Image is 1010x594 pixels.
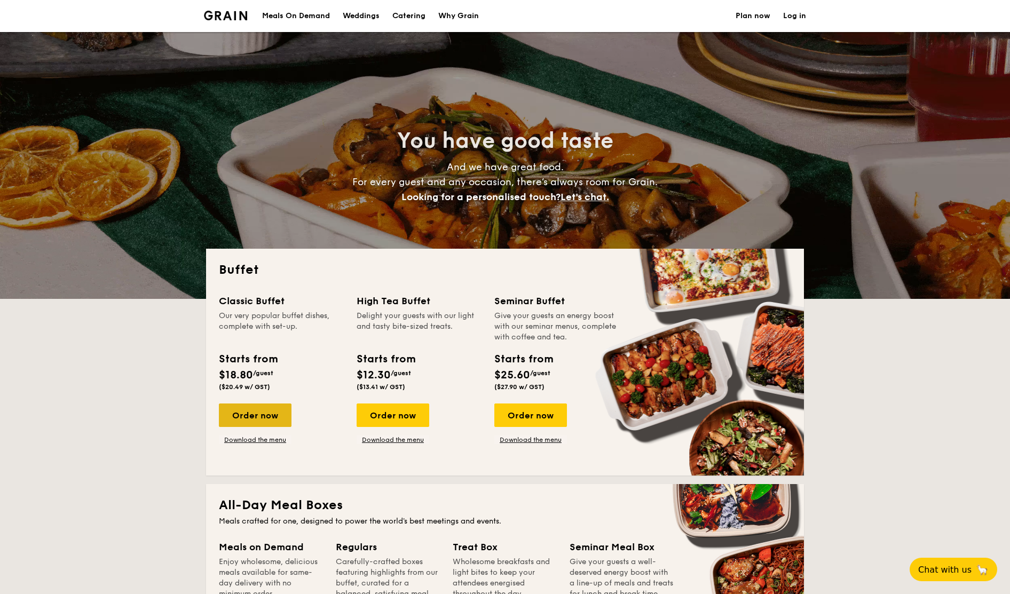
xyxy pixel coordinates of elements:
[357,403,429,427] div: Order now
[357,383,405,391] span: ($13.41 w/ GST)
[494,311,619,343] div: Give your guests an energy boost with our seminar menus, complete with coffee and tea.
[219,383,270,391] span: ($20.49 w/ GST)
[219,516,791,527] div: Meals crafted for one, designed to power the world's best meetings and events.
[494,403,567,427] div: Order now
[918,565,972,575] span: Chat with us
[391,369,411,377] span: /guest
[397,128,613,154] span: You have good taste
[219,497,791,514] h2: All-Day Meal Boxes
[357,351,415,367] div: Starts from
[494,294,619,308] div: Seminar Buffet
[219,403,291,427] div: Order now
[357,294,482,308] div: High Tea Buffet
[494,351,553,367] div: Starts from
[910,558,997,581] button: Chat with us🦙
[570,540,674,555] div: Seminar Meal Box
[530,369,550,377] span: /guest
[494,435,567,444] a: Download the menu
[976,564,989,576] span: 🦙
[494,369,530,382] span: $25.60
[219,294,344,308] div: Classic Buffet
[357,369,391,382] span: $12.30
[219,311,344,343] div: Our very popular buffet dishes, complete with set-up.
[253,369,273,377] span: /guest
[336,540,440,555] div: Regulars
[219,540,323,555] div: Meals on Demand
[561,191,609,203] span: Let's chat.
[219,262,791,279] h2: Buffet
[453,540,557,555] div: Treat Box
[357,311,482,343] div: Delight your guests with our light and tasty bite-sized treats.
[204,11,247,20] a: Logotype
[219,351,277,367] div: Starts from
[401,191,561,203] span: Looking for a personalised touch?
[219,369,253,382] span: $18.80
[219,435,291,444] a: Download the menu
[204,11,247,20] img: Grain
[352,161,658,203] span: And we have great food. For every guest and any occasion, there’s always room for Grain.
[357,435,429,444] a: Download the menu
[494,383,545,391] span: ($27.90 w/ GST)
